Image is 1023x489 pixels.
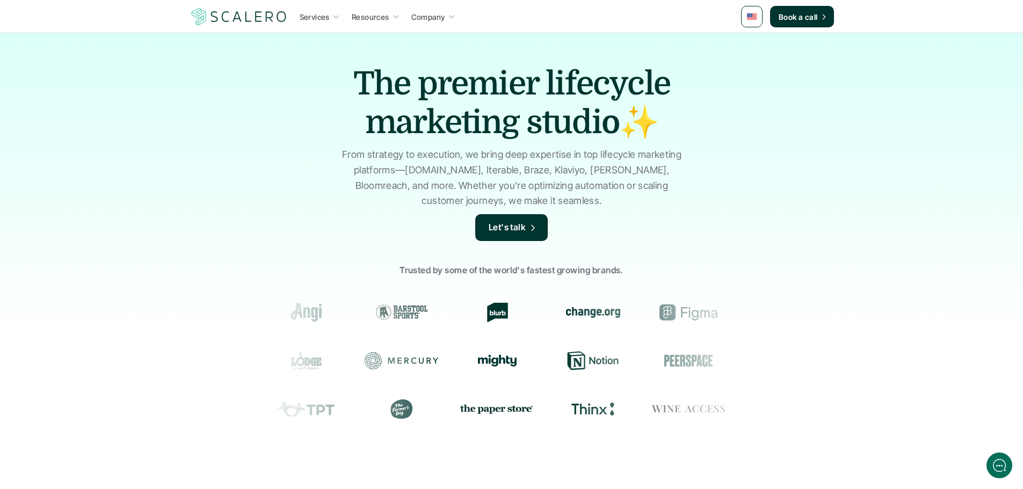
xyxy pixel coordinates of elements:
[9,69,206,92] button: New conversation
[779,11,818,23] p: Book a call
[69,76,129,85] span: New conversation
[770,6,834,27] a: Book a call
[411,11,445,23] p: Company
[300,11,330,23] p: Services
[475,214,548,241] a: Let's talk
[90,375,136,382] span: We run on Gist
[324,64,700,142] h1: The premier lifecycle marketing studio✨
[190,7,288,26] a: Scalero company logotype
[986,452,1012,478] iframe: gist-messenger-bubble-iframe
[337,147,686,209] p: From strategy to execution, we bring deep expertise in top lifecycle marketing platforms—[DOMAIN_...
[190,6,288,27] img: Scalero company logotype
[352,11,389,23] p: Resources
[489,221,526,235] p: Let's talk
